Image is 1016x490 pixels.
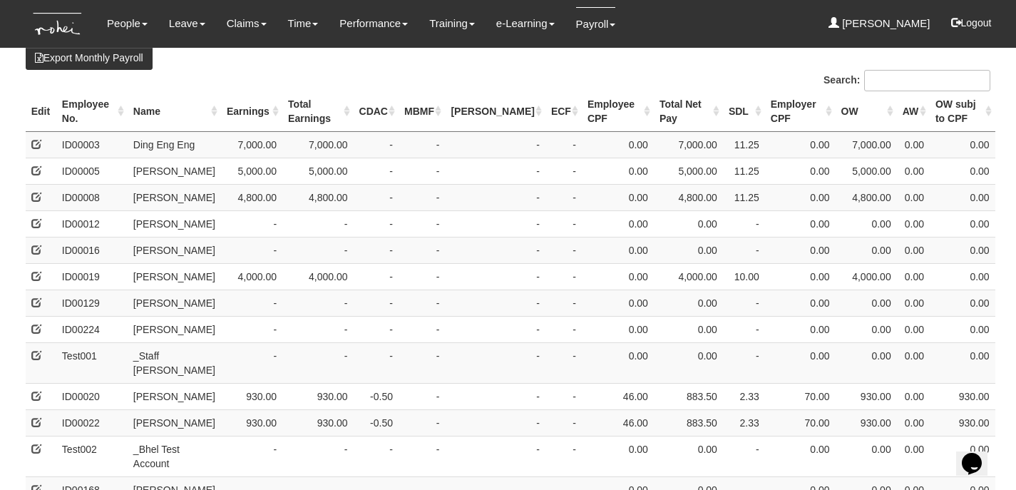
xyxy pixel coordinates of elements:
td: -0.50 [354,383,399,409]
td: 0.00 [654,316,723,342]
td: 0.00 [582,237,654,263]
td: 0.00 [765,290,836,316]
td: - [354,436,399,476]
td: - [282,210,353,237]
td: 2.33 [723,409,765,436]
td: 0.00 [654,342,723,383]
td: Ding Eng Eng [128,131,221,158]
td: [PERSON_NAME] [128,290,221,316]
td: 0.00 [582,263,654,290]
td: 0.00 [930,237,995,263]
td: [PERSON_NAME] [128,237,221,263]
label: Search: [823,70,990,91]
td: ID00224 [56,316,128,342]
td: - [282,342,353,383]
td: 0.00 [897,436,930,476]
a: Leave [169,7,205,40]
td: - [445,210,545,237]
td: ID00022 [56,409,128,436]
td: 930.00 [930,383,995,409]
td: 0.00 [765,184,836,210]
td: - [354,131,399,158]
td: 0.00 [930,342,995,383]
td: 930.00 [221,409,282,436]
td: 0.00 [654,436,723,476]
td: - [545,316,582,342]
td: ID00016 [56,237,128,263]
td: - [399,184,445,210]
td: - [221,210,282,237]
td: 0.00 [765,131,836,158]
td: [PERSON_NAME] [128,158,221,184]
td: 930.00 [221,383,282,409]
td: 930.00 [930,409,995,436]
td: 46.00 [582,383,654,409]
td: 0.00 [897,316,930,342]
td: - [545,342,582,383]
td: 930.00 [836,383,897,409]
td: - [723,436,765,476]
td: [PERSON_NAME] [128,184,221,210]
th: Edit [26,91,56,132]
th: AW : activate to sort column ascending [897,91,930,132]
td: - [399,383,445,409]
a: People [107,7,148,40]
td: - [445,184,545,210]
td: - [221,342,282,383]
td: [PERSON_NAME] [128,263,221,290]
td: 0.00 [930,436,995,476]
td: - [399,409,445,436]
td: - [354,237,399,263]
th: SDL : activate to sort column ascending [723,91,765,132]
td: Test001 [56,342,128,383]
td: _Staff [PERSON_NAME] [128,342,221,383]
td: [PERSON_NAME] [128,383,221,409]
td: - [354,290,399,316]
td: 7,000.00 [282,131,353,158]
td: - [399,316,445,342]
td: - [399,342,445,383]
td: 0.00 [836,237,897,263]
td: 0.00 [654,210,723,237]
th: Earnings : activate to sort column ascending [221,91,282,132]
td: 46.00 [582,409,654,436]
td: 11.25 [723,131,765,158]
td: 0.00 [765,263,836,290]
td: 7,000.00 [221,131,282,158]
td: 883.50 [654,383,723,409]
td: - [282,316,353,342]
td: - [445,342,545,383]
input: Search: [864,70,990,91]
td: - [445,237,545,263]
td: 4,800.00 [654,184,723,210]
td: - [445,436,545,476]
td: - [445,409,545,436]
td: 0.00 [897,210,930,237]
td: - [354,342,399,383]
th: OW : activate to sort column ascending [836,91,897,132]
a: Training [429,7,475,40]
td: 0.00 [765,436,836,476]
td: 0.00 [654,237,723,263]
td: 0.00 [836,436,897,476]
a: Claims [227,7,267,40]
td: - [221,290,282,316]
th: Employer CPF : activate to sort column ascending [765,91,836,132]
td: 0.00 [836,316,897,342]
td: 4,000.00 [836,263,897,290]
td: - [354,210,399,237]
td: - [282,290,353,316]
button: Logout [941,6,1002,40]
td: 930.00 [282,409,353,436]
td: 2.33 [723,383,765,409]
td: 7,000.00 [836,131,897,158]
td: ID00129 [56,290,128,316]
td: 0.00 [582,184,654,210]
td: 0.00 [836,210,897,237]
td: 0.00 [836,342,897,383]
a: e-Learning [496,7,555,40]
td: 0.00 [582,131,654,158]
td: 4,000.00 [282,263,353,290]
a: [PERSON_NAME] [828,7,930,40]
td: - [399,290,445,316]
